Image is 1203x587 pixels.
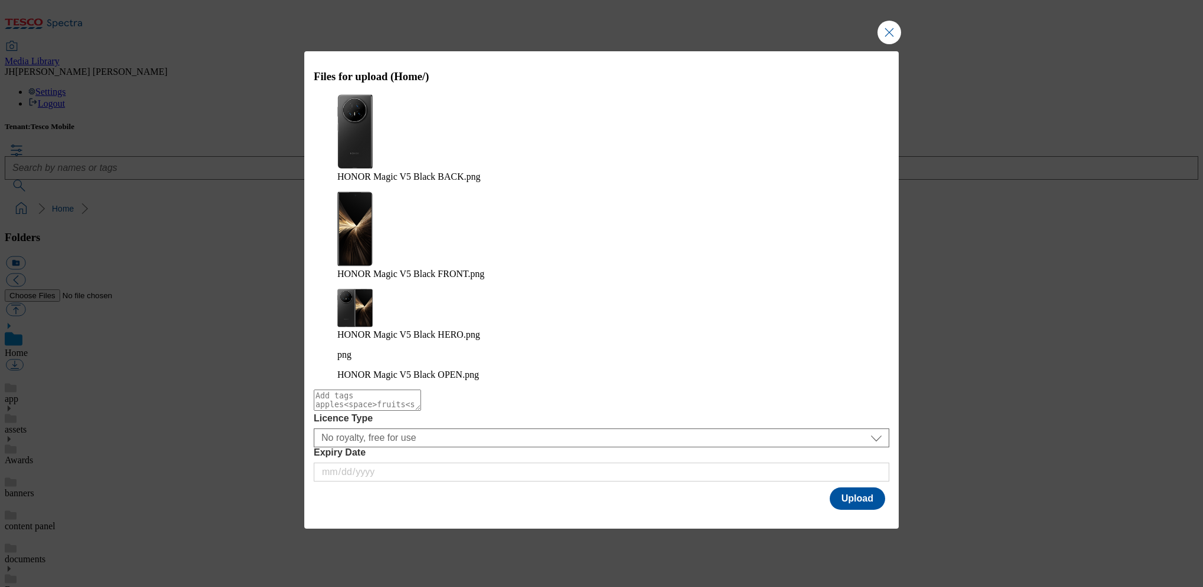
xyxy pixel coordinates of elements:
[337,192,373,266] img: preview
[304,51,899,528] div: Modal
[314,70,889,83] h3: Files for upload (Home/)
[830,487,885,510] button: Upload
[314,413,889,424] label: Licence Type
[337,329,866,340] figcaption: HONOR Magic V5 Black HERO.png
[337,289,373,327] img: preview
[337,172,866,182] figcaption: HONOR Magic V5 Black BACK.png
[337,94,373,169] img: preview
[337,269,866,279] figcaption: HONOR Magic V5 Black FRONT.png
[877,21,901,44] button: Close Modal
[314,447,889,458] label: Expiry Date
[337,370,866,380] figcaption: HONOR Magic V5 Black OPEN.png
[337,349,866,360] p: png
